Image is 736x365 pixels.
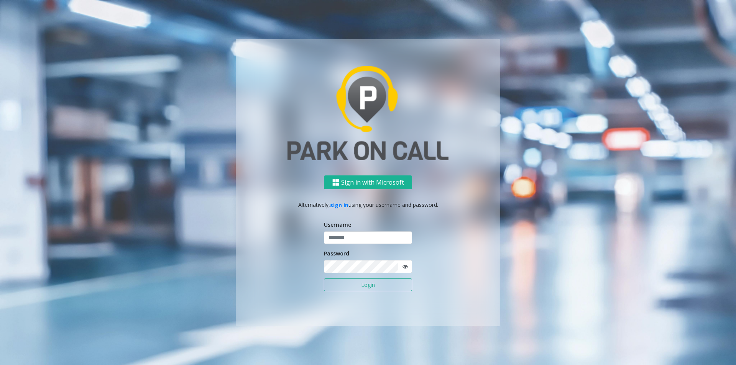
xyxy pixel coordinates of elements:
a: sign in [330,201,348,209]
p: Alternatively, using your username and password. [243,201,493,209]
label: Password [324,249,349,257]
button: Login [324,278,412,291]
button: Sign in with Microsoft [324,175,412,190]
label: Username [324,221,351,229]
